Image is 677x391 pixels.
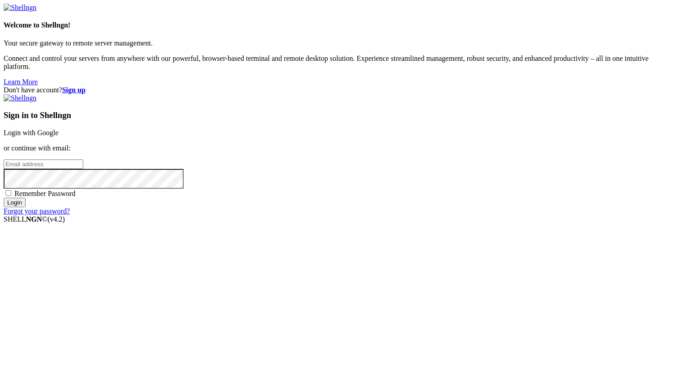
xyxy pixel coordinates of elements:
p: Your secure gateway to remote server management. [4,39,673,47]
img: Shellngn [4,4,36,12]
input: Remember Password [5,190,11,196]
span: SHELL © [4,215,65,223]
input: Login [4,198,26,207]
b: NGN [26,215,42,223]
img: Shellngn [4,94,36,102]
span: 4.2.0 [48,215,65,223]
input: Email address [4,159,83,169]
h4: Welcome to Shellngn! [4,21,673,29]
span: Remember Password [14,190,76,197]
h3: Sign in to Shellngn [4,110,673,120]
div: Don't have account? [4,86,673,94]
p: or continue with email: [4,144,673,152]
a: Login with Google [4,129,59,136]
a: Sign up [62,86,86,94]
p: Connect and control your servers from anywhere with our powerful, browser-based terminal and remo... [4,55,673,71]
a: Learn More [4,78,38,86]
a: Forgot your password? [4,207,70,215]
